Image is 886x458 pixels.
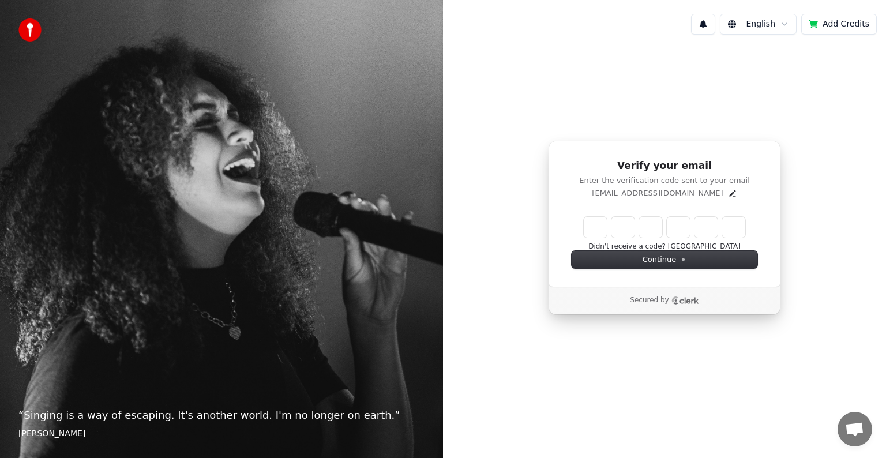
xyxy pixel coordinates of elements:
[643,254,686,265] span: Continue
[18,18,42,42] img: youka
[838,412,872,446] div: Open chat
[572,159,757,173] h1: Verify your email
[584,217,745,238] input: Enter verification code
[728,189,737,198] button: Edit
[18,407,425,423] p: “ Singing is a way of escaping. It's another world. I'm no longer on earth. ”
[572,175,757,186] p: Enter the verification code sent to your email
[592,188,723,198] p: [EMAIL_ADDRESS][DOMAIN_NAME]
[588,242,741,251] button: Didn't receive a code? [GEOGRAPHIC_DATA]
[630,296,669,305] p: Secured by
[671,296,699,305] a: Clerk logo
[801,14,877,35] button: Add Credits
[572,251,757,268] button: Continue
[18,428,425,440] footer: [PERSON_NAME]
